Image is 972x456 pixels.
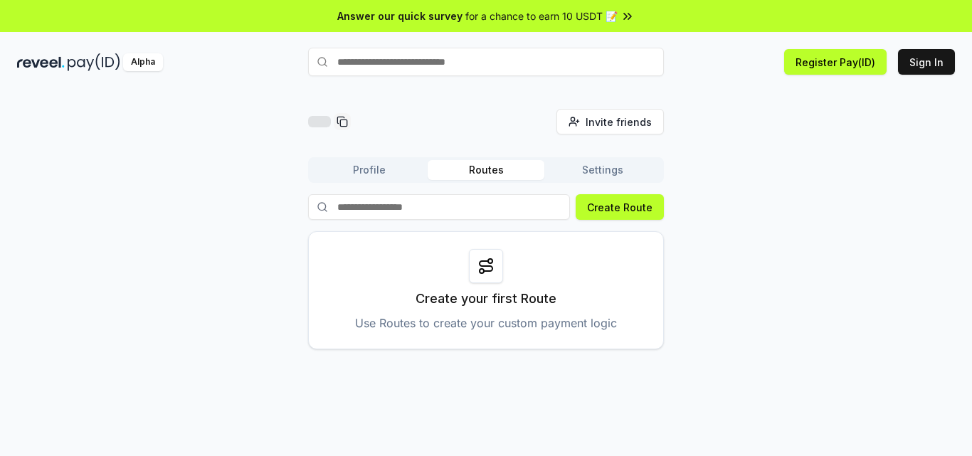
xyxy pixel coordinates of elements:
[556,109,664,134] button: Invite friends
[784,49,887,75] button: Register Pay(ID)
[311,160,428,180] button: Profile
[123,53,163,71] div: Alpha
[416,289,556,309] p: Create your first Route
[17,53,65,71] img: reveel_dark
[586,115,652,129] span: Invite friends
[544,160,661,180] button: Settings
[898,49,955,75] button: Sign In
[465,9,618,23] span: for a chance to earn 10 USDT 📝
[428,160,544,180] button: Routes
[337,9,463,23] span: Answer our quick survey
[68,53,120,71] img: pay_id
[576,194,664,220] button: Create Route
[355,314,617,332] p: Use Routes to create your custom payment logic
